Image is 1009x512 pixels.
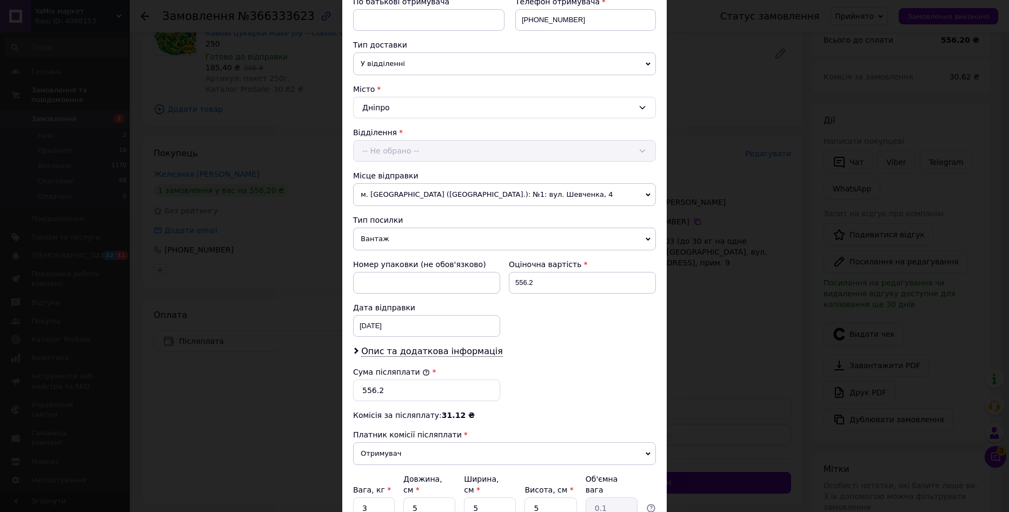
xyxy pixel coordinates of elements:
label: Довжина, см [403,475,442,494]
label: Вага, кг [353,486,391,494]
div: Дата відправки [353,302,500,313]
div: Місто [353,84,656,95]
span: Місце відправки [353,171,419,180]
span: 31.12 ₴ [442,411,475,420]
label: Висота, см [525,486,573,494]
div: Комісія за післяплату: [353,410,656,421]
span: Тип доставки [353,41,407,49]
div: Об'ємна вага [586,474,638,495]
span: У відділенні [353,52,656,75]
div: Відділення [353,127,656,138]
span: м. [GEOGRAPHIC_DATA] ([GEOGRAPHIC_DATA].): №1: вул. Шевченка, 4 [353,183,656,206]
div: Оціночна вартість [509,259,656,270]
span: Платник комісії післяплати [353,430,462,439]
div: Номер упаковки (не обов'язково) [353,259,500,270]
input: +380 [515,9,656,31]
label: Ширина, см [464,475,499,494]
span: Вантаж [353,228,656,250]
div: Дніпро [353,97,656,118]
span: Отримувач [353,442,656,465]
span: Опис та додаткова інформація [361,346,503,357]
span: Тип посилки [353,216,403,224]
label: Сума післяплати [353,368,430,376]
